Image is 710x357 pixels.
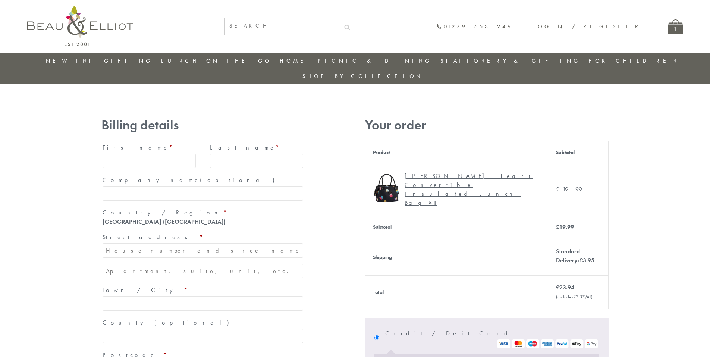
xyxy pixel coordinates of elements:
[531,23,642,30] a: Login / Register
[373,172,541,207] a: Emily convertible lunch bag [PERSON_NAME] Heart Convertible Insulated Lunch Bag× 1
[429,199,437,207] strong: × 1
[280,57,310,65] a: Home
[668,19,683,34] a: 1
[365,118,609,133] h3: Your order
[405,172,535,207] div: [PERSON_NAME] Heart Convertible Insulated Lunch Bag
[365,239,549,275] th: Shipping
[556,284,574,291] bdi: 23.94
[556,185,582,193] bdi: 19.99
[161,57,271,65] a: Lunch On The Go
[103,207,303,219] label: Country / Region
[556,223,574,231] bdi: 19.99
[556,294,593,300] small: (includes VAT)
[440,57,580,65] a: Stationery & Gifting
[549,141,609,164] th: Subtotal
[27,6,133,46] img: logo
[436,24,513,30] a: 01279 653 249
[579,256,583,264] span: £
[154,319,233,326] span: (optional)
[225,18,340,34] input: SEARCH
[103,174,303,186] label: Company name
[579,256,594,264] bdi: 3.95
[103,231,303,243] label: Street address
[588,57,679,65] a: For Children
[496,339,599,348] img: Stripe
[103,243,303,258] input: House number and street name
[103,142,196,154] label: First name
[200,176,279,184] span: (optional)
[103,264,303,278] input: Apartment, suite, unit, etc. (optional)
[385,328,599,348] label: Credit / Debit Card
[573,294,576,300] span: £
[103,218,226,226] strong: [GEOGRAPHIC_DATA] ([GEOGRAPHIC_DATA])
[365,275,549,309] th: Total
[373,174,401,202] img: Emily convertible lunch bag
[365,215,549,239] th: Subtotal
[556,284,559,291] span: £
[318,57,432,65] a: Picnic & Dining
[103,284,303,296] label: Town / City
[556,223,559,231] span: £
[104,57,153,65] a: Gifting
[210,142,303,154] label: Last name
[103,317,303,329] label: County
[302,72,423,80] a: Shop by collection
[101,118,304,133] h3: Billing details
[556,247,594,264] label: Standard Delivery:
[365,141,549,164] th: Product
[573,294,584,300] span: 3.33
[556,185,563,193] span: £
[46,57,96,65] a: New in!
